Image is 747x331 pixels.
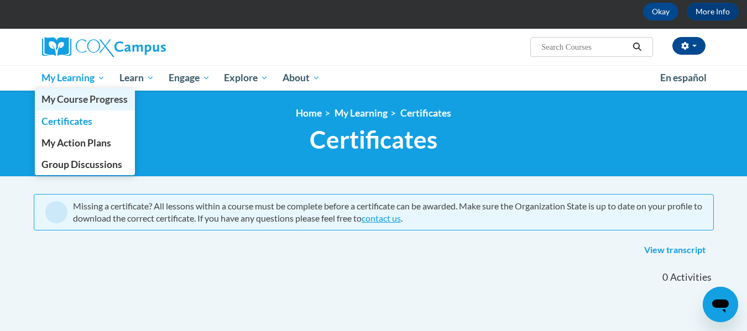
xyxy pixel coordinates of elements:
[41,159,122,170] span: Group Discussions
[41,71,105,85] span: My Learning
[119,71,154,85] span: Learn
[41,93,128,105] span: My Course Progress
[540,40,629,54] input: Search Courses
[636,241,714,259] a: View transcript
[35,154,135,175] a: Group Discussions
[629,40,645,54] button: Search
[35,65,113,91] a: My Learning
[672,37,706,55] button: Account Settings
[687,3,739,20] a: More Info
[662,271,668,283] span: 0
[161,65,217,91] a: Engage
[310,125,437,154] span: Certificates
[335,107,388,119] a: My Learning
[35,132,135,154] a: My Action Plans
[660,72,707,83] span: En español
[643,3,678,20] button: Okay
[400,107,451,119] a: Certificates
[73,200,702,224] div: Missing a certificate? All lessons within a course must be complete before a certificate can be a...
[25,65,722,91] div: Main menu
[275,65,327,91] a: About
[670,271,712,283] span: Activities
[35,88,135,110] a: My Course Progress
[42,37,252,57] a: Cox Campus
[41,115,92,127] span: Certificates
[362,213,401,223] a: contact us
[224,71,268,85] span: Explore
[42,37,166,57] img: Cox Campus
[35,111,135,132] a: Certificates
[169,71,210,85] span: Engage
[41,137,111,149] span: My Action Plans
[112,65,161,91] a: Learn
[296,107,322,119] a: Home
[703,287,738,322] iframe: Button to launch messaging window
[217,65,275,91] a: Explore
[283,71,320,85] span: About
[653,66,714,90] a: En español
